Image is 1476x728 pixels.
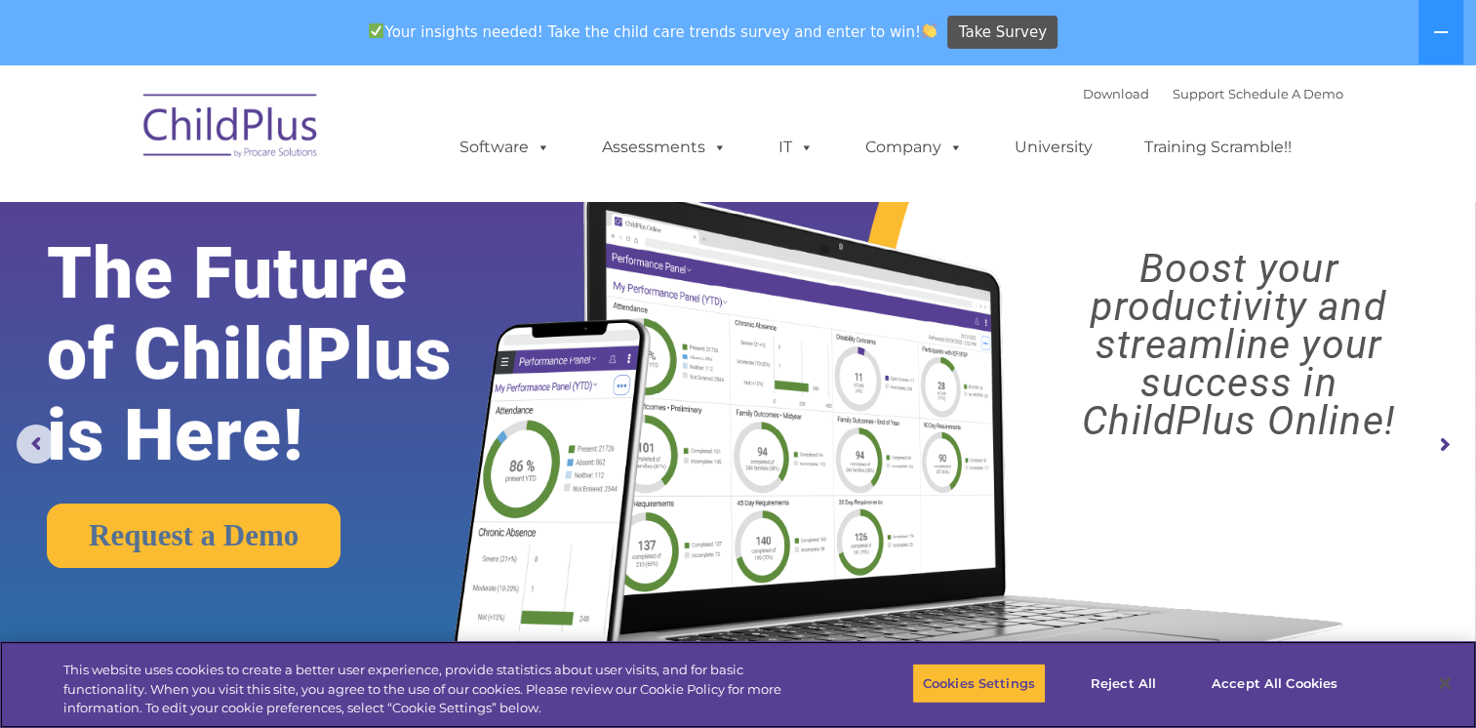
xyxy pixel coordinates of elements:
font: | [1083,86,1343,101]
button: Cookies Settings [912,663,1046,704]
span: Take Survey [959,16,1047,50]
a: Support [1173,86,1224,101]
button: Reject All [1062,663,1184,704]
a: Request a Demo [47,504,340,568]
img: ChildPlus by Procare Solutions [134,80,329,178]
rs-layer: Boost your productivity and streamline your success in ChildPlus Online! [1019,250,1457,440]
span: Last name [271,129,331,143]
a: Training Scramble!! [1125,128,1311,167]
img: 👏 [922,23,937,38]
span: Your insights needed! Take the child care trends survey and enter to win! [361,13,945,51]
a: Download [1083,86,1149,101]
a: Company [846,128,982,167]
a: University [995,128,1112,167]
a: Software [440,128,570,167]
rs-layer: The Future of ChildPlus is Here! [47,233,518,476]
div: This website uses cookies to create a better user experience, provide statistics about user visit... [63,661,812,718]
a: Schedule A Demo [1228,86,1343,101]
a: IT [759,128,833,167]
button: Close [1423,662,1466,705]
span: Phone number [271,209,354,223]
button: Accept All Cookies [1201,663,1348,704]
img: ✅ [369,23,383,38]
a: Take Survey [947,16,1057,50]
a: Assessments [582,128,746,167]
